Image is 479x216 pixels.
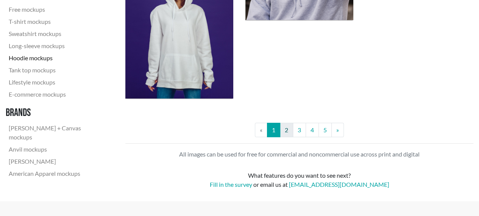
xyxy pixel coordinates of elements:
[280,123,293,137] a: 2
[6,88,108,100] a: E-commerce mockups
[267,123,280,137] a: 1
[210,181,252,188] a: Fill in the survey
[289,181,389,188] a: [EMAIL_ADDRESS][DOMAIN_NAME]
[6,28,108,40] a: Sweatshirt mockups
[6,106,108,119] h3: Brands
[125,150,473,159] p: All images can be used for free for commercial and noncommercial use across print and digital
[6,64,108,76] a: Tank top mockups
[318,123,332,137] a: 5
[125,171,473,189] div: What features do you want to see next? or email us at
[293,123,306,137] a: 3
[6,52,108,64] a: Hoodie mockups
[6,76,108,88] a: Lifestyle mockups
[6,144,108,156] a: Anvil mockups
[6,3,108,16] a: Free mockups
[336,126,339,133] span: »
[6,16,108,28] a: T-shirt mockups
[306,123,319,137] a: 4
[6,122,108,144] a: [PERSON_NAME] + Canvas mockups
[6,156,108,168] a: [PERSON_NAME]
[6,168,108,180] a: American Apparel mockups
[6,40,108,52] a: Long-sleeve mockups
